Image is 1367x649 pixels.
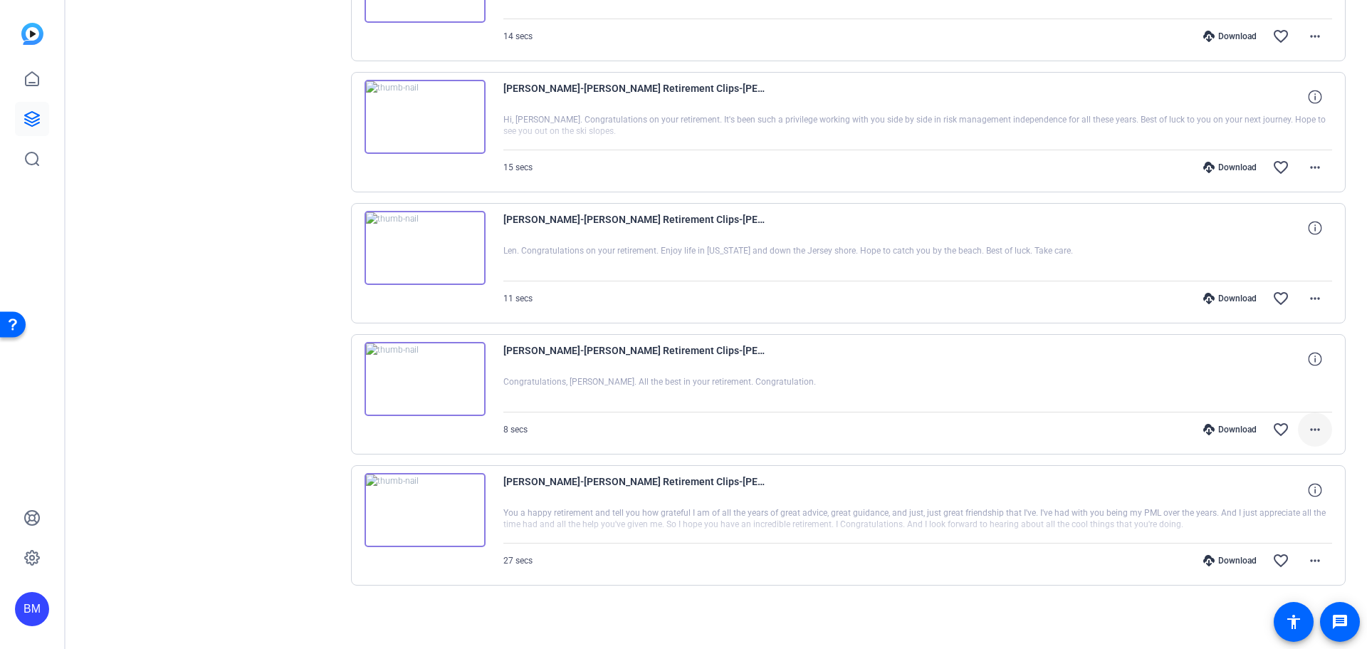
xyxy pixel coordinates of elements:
mat-icon: more_horiz [1306,552,1324,569]
span: [PERSON_NAME]-[PERSON_NAME] Retirement Clips-[PERSON_NAME] Retirement Video-1757975489638-webcam [503,473,767,507]
img: thumb-nail [365,211,486,285]
mat-icon: favorite_border [1272,290,1289,307]
mat-icon: message [1331,613,1348,630]
div: Download [1196,555,1264,566]
span: [PERSON_NAME]-[PERSON_NAME] Retirement Clips-[PERSON_NAME] Retirement Video-1758143101668-webcam [503,342,767,376]
span: 14 secs [503,31,533,41]
div: Download [1196,31,1264,42]
mat-icon: favorite_border [1272,421,1289,438]
mat-icon: more_horiz [1306,28,1324,45]
mat-icon: favorite_border [1272,552,1289,569]
img: blue-gradient.svg [21,23,43,45]
img: thumb-nail [365,473,486,547]
div: Download [1196,424,1264,435]
span: 11 secs [503,294,533,303]
mat-icon: accessibility [1285,613,1302,630]
mat-icon: more_horiz [1306,290,1324,307]
mat-icon: favorite_border [1272,28,1289,45]
span: 8 secs [503,425,528,435]
div: Download [1196,293,1264,304]
mat-icon: more_horiz [1306,159,1324,176]
mat-icon: more_horiz [1306,421,1324,438]
mat-icon: favorite_border [1272,159,1289,176]
span: 27 secs [503,556,533,566]
div: BM [15,592,49,626]
span: [PERSON_NAME]-[PERSON_NAME] Retirement Clips-[PERSON_NAME] Retirement Video-1758143407560-webcam [503,80,767,114]
span: [PERSON_NAME]-[PERSON_NAME] Retirement Clips-[PERSON_NAME] Retirement Video-1758143321936-webcam [503,211,767,245]
span: 15 secs [503,162,533,172]
img: thumb-nail [365,342,486,416]
img: thumb-nail [365,80,486,154]
div: Download [1196,162,1264,173]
